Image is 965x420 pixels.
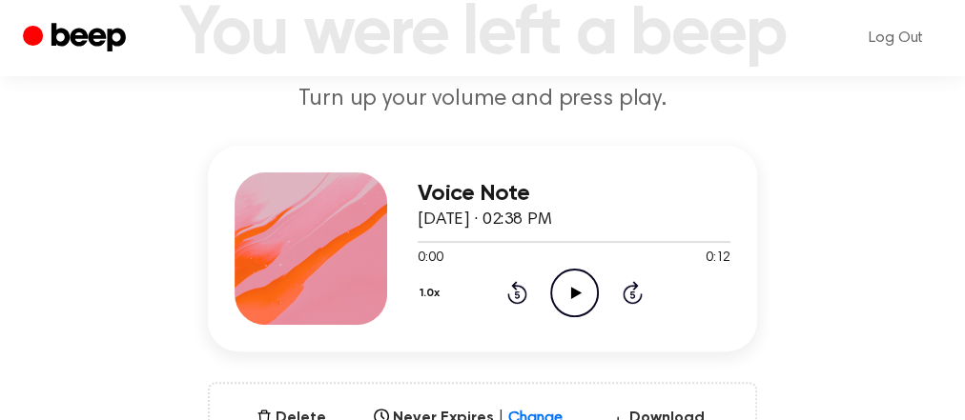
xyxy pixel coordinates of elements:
[418,181,730,207] h3: Voice Note
[23,20,131,57] a: Beep
[850,15,942,61] a: Log Out
[706,249,730,269] span: 0:12
[116,84,849,115] p: Turn up your volume and press play.
[418,249,442,269] span: 0:00
[418,277,447,310] button: 1.0x
[418,211,551,229] span: [DATE] · 02:38 PM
